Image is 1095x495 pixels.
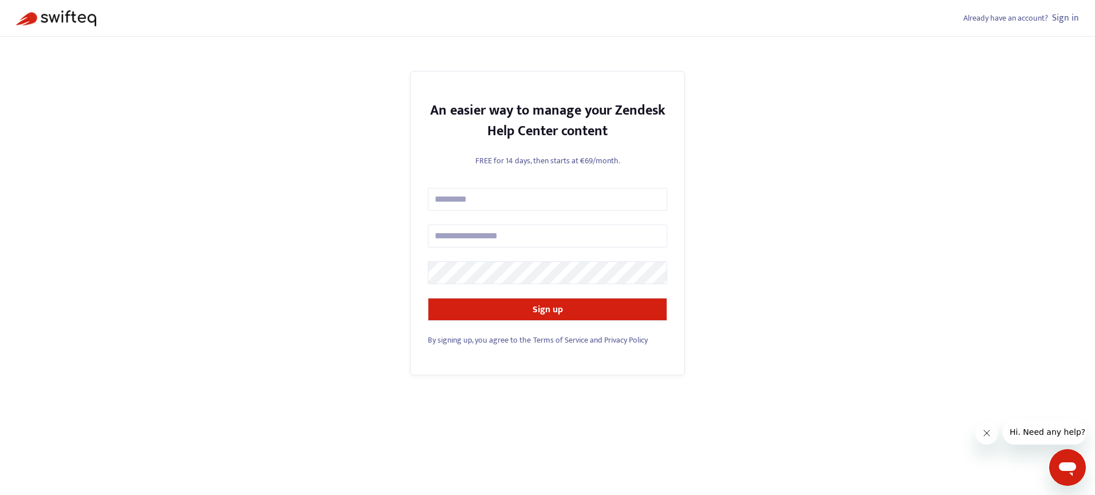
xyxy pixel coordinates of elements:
[1003,419,1086,445] iframe: Message from company
[604,333,648,347] a: Privacy Policy
[16,10,96,26] img: Swifteq
[1049,449,1086,486] iframe: Button to launch messaging window
[428,333,531,347] span: By signing up, you agree to the
[428,298,667,321] button: Sign up
[428,334,667,346] div: and
[533,333,588,347] a: Terms of Service
[1052,10,1079,26] a: Sign in
[975,422,998,445] iframe: Close message
[430,99,665,143] strong: An easier way to manage your Zendesk Help Center content
[963,11,1048,25] span: Already have an account?
[533,302,563,317] strong: Sign up
[428,155,667,167] p: FREE for 14 days, then starts at €69/month.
